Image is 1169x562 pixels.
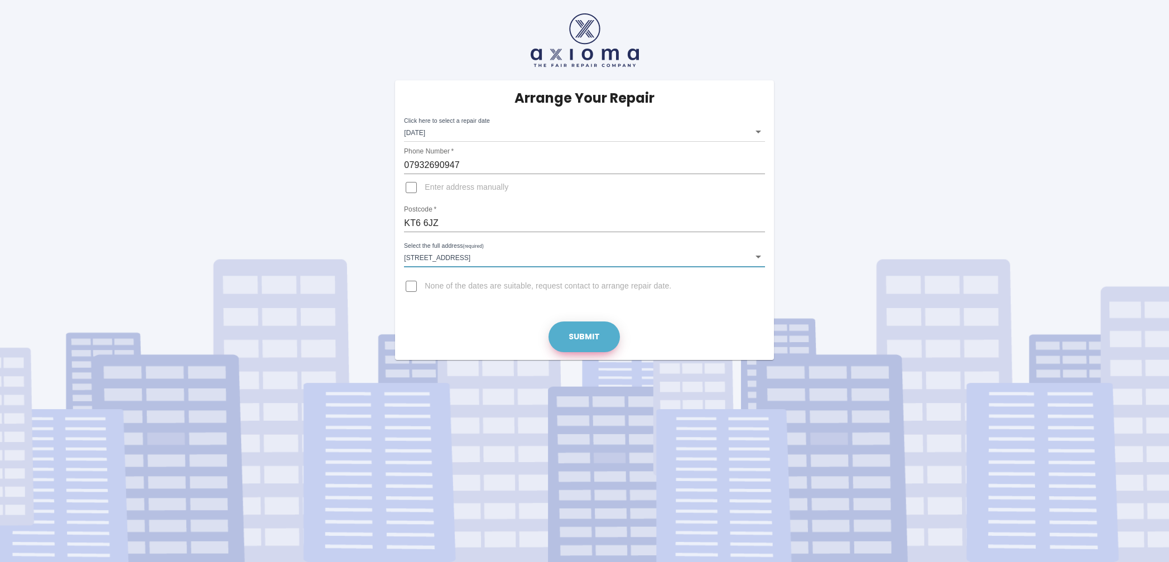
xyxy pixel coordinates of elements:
button: Submit [549,321,620,352]
h5: Arrange Your Repair [514,89,655,107]
label: Phone Number [404,147,454,156]
div: [STREET_ADDRESS] [404,247,764,267]
span: None of the dates are suitable, request contact to arrange repair date. [425,281,671,292]
label: Click here to select a repair date [404,117,490,125]
small: (required) [463,244,484,249]
label: Postcode [404,205,436,214]
label: Select the full address [404,242,484,251]
img: axioma [531,13,639,67]
div: [DATE] [404,122,764,142]
span: Enter address manually [425,182,508,193]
